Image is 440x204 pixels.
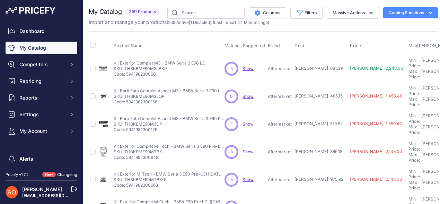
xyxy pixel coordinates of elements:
a: Show [243,177,254,182]
span: Price [350,43,361,49]
p: Kit Bara Fata Complet Aspect M3 - BMW Seria 3 E90 Pre LCI [DATE]-[DATE] [114,116,225,121]
span: [PERSON_NAME] 1,559.47 [350,121,402,126]
div: Min Price: [408,141,420,152]
input: Search [167,7,245,19]
p: Kit Exterior Complet M3 - BMW Seria 3 E90 LCI [114,60,206,66]
button: Massive Actions [327,7,379,19]
button: Catalog Functions [383,7,438,18]
div: Max Price: [408,69,420,80]
a: My Catalog [6,42,77,54]
a: Dashboard [6,25,77,37]
span: 3 [230,149,233,155]
p: Kit Exterior M-Tech – BMW Seria 3 E90 Pre-LCI ([DATE]-[DATE]) [114,171,225,177]
a: Show [243,149,254,154]
span: 259 Products [125,8,160,16]
p: Aftermarket [268,149,292,155]
p: Kit Exterior Complet M-Tech - BMW Seria 3 E90 Pre-LCI ([DATE]-[DATE]) [114,144,225,149]
div: Max Price: [408,152,420,163]
a: [PERSON_NAME] [22,186,62,192]
p: Code: 5941982300601 [114,71,206,77]
span: [PERSON_NAME] 1,455.46 [350,93,402,99]
p: SKU: THBKBME90MTBK-P [114,177,225,182]
p: Code: 5941982300649 [114,155,225,160]
span: Matches Suggested [225,43,265,48]
span: 5 [230,177,233,183]
button: Filters [290,7,323,19]
button: Settings [6,108,77,121]
p: Aftermarket [268,66,292,71]
span: My Account [19,128,65,135]
p: Aftermarket [268,121,292,127]
span: [PERSON_NAME] 2,148.00 [350,149,402,154]
span: Product Name [114,43,142,48]
button: Columns [249,7,286,18]
span: [PERSON_NAME] 975.92 [294,177,343,182]
div: Min Price: [408,85,420,96]
p: SKU: THBKBME90M3OP [114,121,225,127]
span: 1 [231,121,232,127]
img: Pricefy Logo [6,7,55,14]
button: Repricing [6,75,77,87]
span: (Last import 44 Minutes ago) [213,20,269,25]
button: Price [350,43,363,49]
div: Max Price: [408,96,420,108]
a: Changelog [57,172,77,177]
div: Min Price: [408,113,420,124]
span: [PERSON_NAME] 2,248.00 [350,66,403,71]
span: [PERSON_NAME] 681.39 [294,66,343,71]
p: SKU: THBKBME90MTBK [114,149,225,155]
span: ( | ) [167,20,211,25]
p: Kit Bară Fata Complet Aspect M3 - BMW Seria 3 E90 LCI ([DATE]-[DATE]) [114,88,225,94]
a: Alerts [6,153,77,165]
button: Reports [6,92,77,104]
a: Show [243,121,254,127]
span: 0 [230,93,233,100]
span: Settings [19,111,65,118]
p: Code: 5941982300175 [114,127,225,133]
div: Min Price: [408,169,420,180]
div: Max Price: [408,124,420,135]
a: 1 Disabled [190,20,210,25]
a: Show [243,94,254,99]
p: Aftermarket [268,94,292,99]
span: [PERSON_NAME] 485.15 [294,93,343,99]
button: Cost [294,43,306,49]
p: Code: 5941982300663 [114,182,225,188]
a: 259 Active [168,20,189,25]
span: 5 [230,66,233,72]
button: Competitors [6,58,77,71]
span: [PERSON_NAME] 519.82 [294,121,343,126]
span: Cost [294,43,304,49]
h2: My Catalog [89,7,122,17]
p: Code: 5941982300168 [114,99,225,105]
a: Show [243,66,254,71]
button: My Account [6,125,77,137]
span: New [42,172,56,178]
p: Import and manage your products [89,19,269,26]
span: Competitors [19,61,65,68]
span: [PERSON_NAME] 866.18 [294,149,342,154]
nav: Sidebar [6,25,77,192]
div: Pricefy v1.7.2 [6,172,29,178]
p: Aftermarket [268,177,292,182]
span: Brand [268,43,280,48]
span: Reports [19,94,65,101]
span: Repricing [19,78,65,85]
div: Min Price: [408,58,420,69]
div: Max Price: [408,180,420,191]
p: SKU: THBKBME90M3LBKP [114,66,206,71]
p: SKU: THBKBME90M3LOP [114,94,225,99]
a: [EMAIL_ADDRESS][DOMAIN_NAME] [22,193,95,198]
span: [PERSON_NAME] 2,148.00 [350,177,402,182]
